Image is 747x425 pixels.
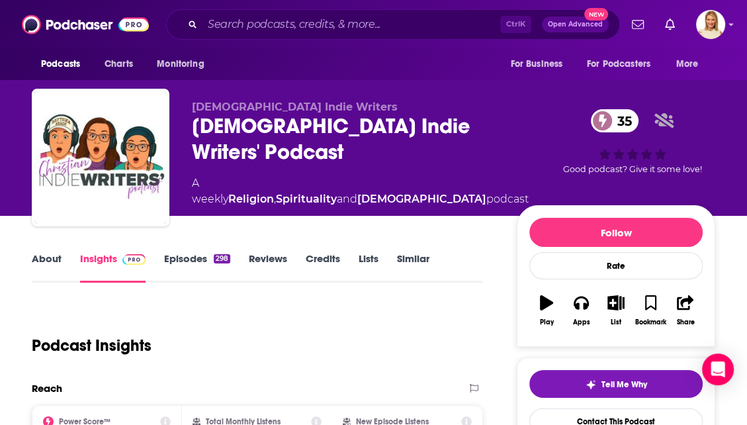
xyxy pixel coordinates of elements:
[148,52,221,77] button: open menu
[548,21,603,28] span: Open Advanced
[96,52,141,77] a: Charts
[540,318,554,326] div: Play
[611,318,621,326] div: List
[41,55,80,73] span: Podcasts
[627,13,649,36] a: Show notifications dropdown
[22,12,149,37] img: Podchaser - Follow, Share and Rate Podcasts
[668,287,703,334] button: Share
[122,254,146,265] img: Podchaser Pro
[696,10,725,39] button: Show profile menu
[228,193,274,205] a: Religion
[164,252,230,283] a: Episodes298
[214,254,230,263] div: 298
[306,252,340,283] a: Credits
[586,379,596,390] img: tell me why sparkle
[32,336,152,355] h1: Podcast Insights
[573,318,590,326] div: Apps
[501,52,579,77] button: open menu
[202,14,500,35] input: Search podcasts, credits, & more...
[635,318,666,326] div: Bookmark
[702,354,734,385] div: Open Intercom Messenger
[192,175,529,207] div: A weekly podcast
[337,193,357,205] span: and
[510,55,562,73] span: For Business
[696,10,725,39] span: Logged in as leannebush
[529,370,703,398] button: tell me why sparkleTell Me Why
[564,287,598,334] button: Apps
[276,193,337,205] a: Spirituality
[660,13,680,36] a: Show notifications dropdown
[676,318,694,326] div: Share
[676,55,699,73] span: More
[80,252,146,283] a: InsightsPodchaser Pro
[34,91,167,224] img: Christian Indie Writers' Podcast
[529,252,703,279] div: Rate
[274,193,276,205] span: ,
[192,101,398,113] span: [DEMOGRAPHIC_DATA] Indie Writers
[32,52,97,77] button: open menu
[563,164,702,174] span: Good podcast? Give it some love!
[601,379,647,390] span: Tell Me Why
[32,382,62,395] h2: Reach
[249,252,287,283] a: Reviews
[667,52,715,77] button: open menu
[584,8,608,21] span: New
[633,287,668,334] button: Bookmark
[550,101,715,183] div: 35Good podcast? Give it some love!
[587,55,650,73] span: For Podcasters
[696,10,725,39] img: User Profile
[32,252,62,283] a: About
[599,287,633,334] button: List
[357,193,486,205] a: [DEMOGRAPHIC_DATA]
[166,9,620,40] div: Search podcasts, credits, & more...
[500,16,531,33] span: Ctrl K
[591,109,638,132] a: 35
[529,287,564,334] button: Play
[542,17,609,32] button: Open AdvancedNew
[157,55,204,73] span: Monitoring
[105,55,133,73] span: Charts
[397,252,429,283] a: Similar
[604,109,638,132] span: 35
[578,52,670,77] button: open menu
[529,218,703,247] button: Follow
[359,252,378,283] a: Lists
